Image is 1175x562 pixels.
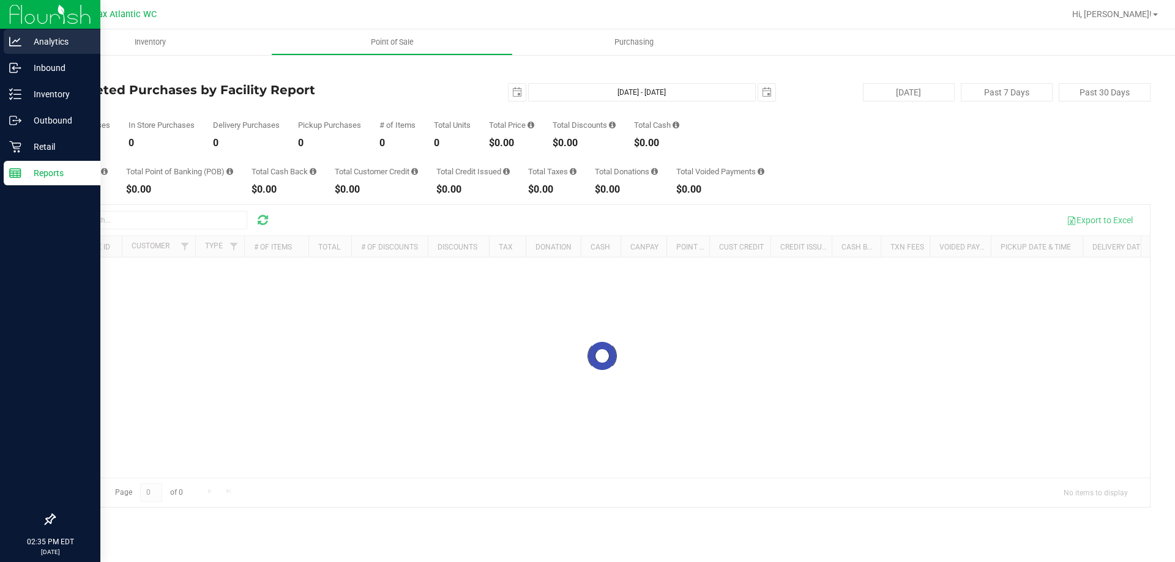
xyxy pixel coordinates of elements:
div: Total Voided Payments [676,168,764,176]
div: Total Customer Credit [335,168,418,176]
div: $0.00 [634,138,679,148]
div: $0.00 [528,185,576,194]
div: $0.00 [436,185,510,194]
inline-svg: Outbound [9,114,21,127]
i: Sum of the successful, non-voided payments using account credit for all purchases in the date range. [411,168,418,176]
p: Analytics [21,34,95,49]
i: Sum of the successful, non-voided cash payment transactions for all purchases in the date range. ... [673,121,679,129]
p: Reports [21,166,95,180]
inline-svg: Inbound [9,62,21,74]
div: Pickup Purchases [298,121,361,129]
a: Purchasing [513,29,755,55]
span: Point of Sale [354,37,430,48]
div: In Store Purchases [129,121,195,129]
p: Inbound [21,61,95,75]
inline-svg: Analytics [9,35,21,48]
div: $0.00 [595,185,658,194]
i: Sum of the discount values applied to the all purchases in the date range. [609,121,616,129]
div: Total Donations [595,168,658,176]
button: [DATE] [863,83,955,102]
h4: Completed Purchases by Facility Report [54,83,419,97]
i: Sum of all round-up-to-next-dollar total price adjustments for all purchases in the date range. [651,168,658,176]
div: Total Discounts [553,121,616,129]
p: Outbound [21,113,95,128]
div: # of Items [379,121,416,129]
p: 02:35 PM EDT [6,536,95,547]
div: 0 [298,138,361,148]
i: Sum of all account credit issued for all refunds from returned purchases in the date range. [503,168,510,176]
div: Total Cash [634,121,679,129]
div: Total Credit Issued [436,168,510,176]
span: select [509,84,526,101]
div: 0 [379,138,416,148]
div: 0 [129,138,195,148]
div: Delivery Purchases [213,121,280,129]
div: $0.00 [335,185,418,194]
div: Total Cash Back [252,168,316,176]
i: Sum of the total prices of all purchases in the date range. [528,121,534,129]
div: Total Price [489,121,534,129]
button: Past 7 Days [961,83,1053,102]
inline-svg: Retail [9,141,21,153]
span: Hi, [PERSON_NAME]! [1072,9,1152,19]
a: Inventory [29,29,271,55]
inline-svg: Reports [9,167,21,179]
div: 0 [434,138,471,148]
div: $0.00 [252,185,316,194]
div: $0.00 [676,185,764,194]
span: select [758,84,775,101]
div: $0.00 [489,138,534,148]
p: [DATE] [6,547,95,556]
a: Point of Sale [271,29,513,55]
i: Sum of the cash-back amounts from rounded-up electronic payments for all purchases in the date ra... [310,168,316,176]
p: Retail [21,139,95,154]
i: Sum of all voided payment transaction amounts, excluding tips and transaction fees, for all purch... [758,168,764,176]
span: Purchasing [598,37,670,48]
div: 0 [213,138,280,148]
div: Total Taxes [528,168,576,176]
span: Jax Atlantic WC [93,9,157,20]
i: Sum of the total taxes for all purchases in the date range. [570,168,576,176]
div: Total Point of Banking (POB) [126,168,233,176]
p: Inventory [21,87,95,102]
span: Inventory [118,37,182,48]
i: Sum of the successful, non-voided point-of-banking payment transactions, both via payment termina... [226,168,233,176]
i: Sum of the successful, non-voided CanPay payment transactions for all purchases in the date range. [101,168,108,176]
div: $0.00 [126,185,233,194]
button: Past 30 Days [1059,83,1151,102]
inline-svg: Inventory [9,88,21,100]
div: Total Units [434,121,471,129]
div: $0.00 [553,138,616,148]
